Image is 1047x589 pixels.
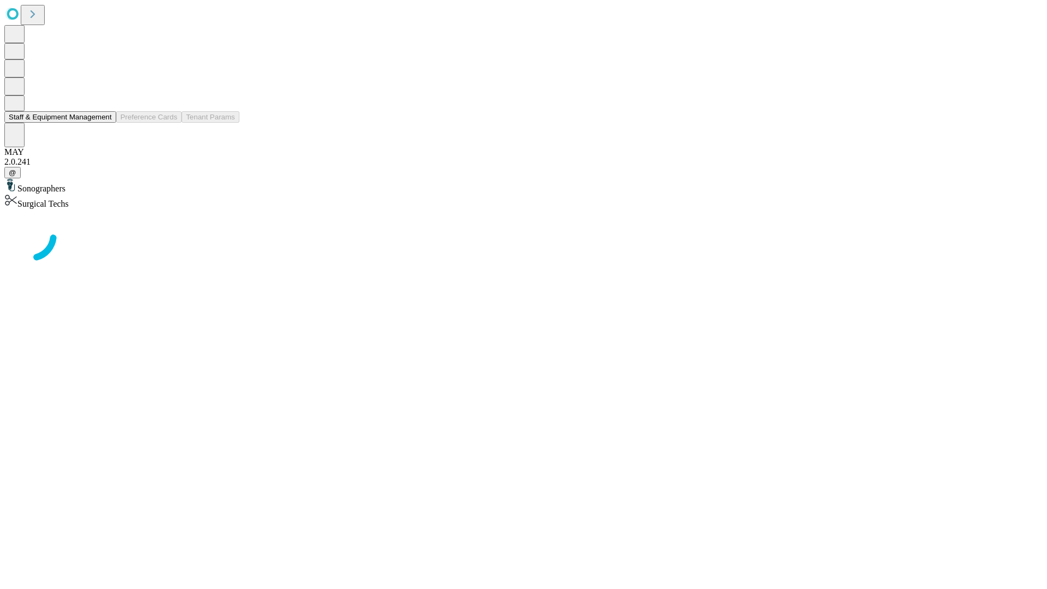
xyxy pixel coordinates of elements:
[4,157,1043,167] div: 2.0.241
[4,167,21,178] button: @
[4,147,1043,157] div: MAY
[4,178,1043,194] div: Sonographers
[9,169,16,177] span: @
[4,194,1043,209] div: Surgical Techs
[182,111,239,123] button: Tenant Params
[4,111,116,123] button: Staff & Equipment Management
[116,111,182,123] button: Preference Cards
